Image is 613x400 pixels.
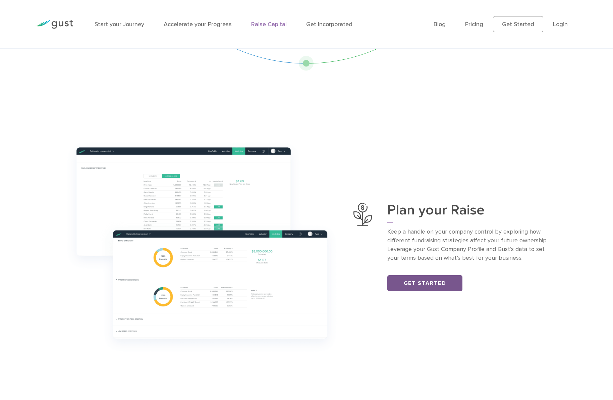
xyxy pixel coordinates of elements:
a: Get Started [493,16,543,32]
img: Plan Your Raise [353,203,372,226]
a: Accelerate your Progress [164,21,232,28]
a: Start your Journey [95,21,144,28]
h3: Plan your Raise [387,203,548,223]
a: Get Incorporated [306,21,352,28]
a: Get Started [387,275,462,291]
a: Login [553,21,568,28]
p: Keep a handle on your company control by exploring how different fundraising strategies affect yo... [387,228,548,262]
a: Raise Capital [251,21,287,28]
img: Group 1146 [60,135,343,359]
img: Gust Logo [36,20,73,29]
a: Pricing [465,21,483,28]
a: Blog [434,21,446,28]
